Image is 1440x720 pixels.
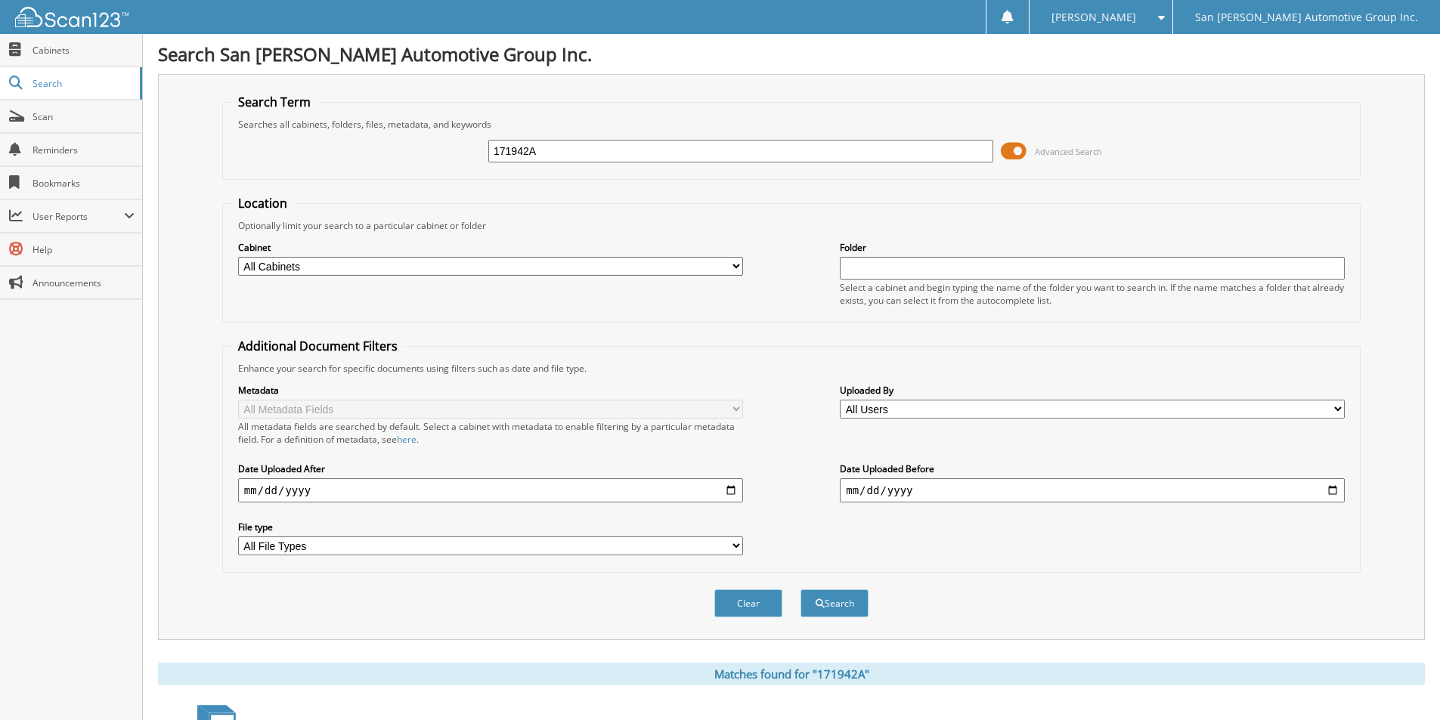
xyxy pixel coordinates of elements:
span: Cabinets [33,44,135,57]
h1: Search San [PERSON_NAME] Automotive Group Inc. [158,42,1425,66]
span: Advanced Search [1035,146,1102,157]
legend: Location [231,195,295,212]
label: Date Uploaded After [238,462,743,475]
span: Search [33,77,132,90]
div: Enhance your search for specific documents using filters such as date and file type. [231,362,1352,375]
div: Matches found for "171942A" [158,663,1425,685]
img: scan123-logo-white.svg [15,7,129,27]
legend: Search Term [231,94,318,110]
span: Scan [33,110,135,123]
div: All metadata fields are searched by default. Select a cabinet with metadata to enable filtering b... [238,420,743,446]
span: [PERSON_NAME] [1051,13,1136,22]
label: Cabinet [238,241,743,254]
span: Bookmarks [33,177,135,190]
label: Folder [840,241,1345,254]
label: Date Uploaded Before [840,462,1345,475]
div: Optionally limit your search to a particular cabinet or folder [231,219,1352,232]
input: end [840,478,1345,502]
button: Search [801,589,869,617]
span: Announcements [33,277,135,289]
span: San [PERSON_NAME] Automotive Group Inc. [1195,13,1418,22]
legend: Additional Document Filters [231,338,405,354]
input: start [238,478,743,502]
label: Uploaded By [840,384,1345,397]
button: Clear [714,589,782,617]
label: Metadata [238,384,743,397]
span: User Reports [33,210,124,223]
label: File type [238,521,743,533]
div: Searches all cabinets, folders, files, metadata, and keywords [231,118,1352,131]
span: Help [33,243,135,256]
div: Select a cabinet and begin typing the name of the folder you want to search in. If the name match... [840,281,1345,307]
a: here [397,433,417,446]
span: Reminders [33,144,135,156]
